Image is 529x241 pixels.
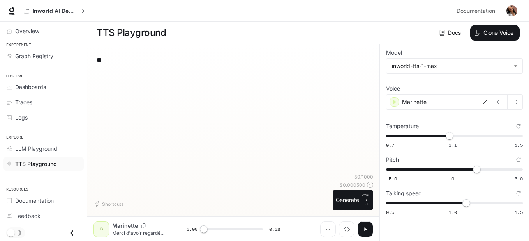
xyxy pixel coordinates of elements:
button: Reset to default [514,189,523,198]
button: GenerateCTRL +⏎ [333,190,373,210]
span: 1.5 [515,209,523,216]
a: Docs [438,25,464,41]
span: 0.7 [386,142,394,148]
p: CTRL + [362,193,370,202]
p: Inworld AI Demos [32,8,76,14]
span: 0.5 [386,209,394,216]
a: Logs [3,111,84,124]
p: Talking speed [386,191,422,196]
button: Reset to default [514,155,523,164]
button: Copy Voice ID [138,223,149,228]
button: Close drawer [63,225,81,241]
span: Feedback [15,212,41,220]
p: ⏎ [362,193,370,207]
span: TTS Playground [15,160,57,168]
span: 0:00 [187,225,197,233]
button: User avatar [504,3,520,19]
p: Pitch [386,157,399,162]
p: Marinette [402,98,427,106]
span: 1.5 [515,142,523,148]
a: LLM Playground [3,142,84,155]
a: Overview [3,24,84,38]
button: Reset to default [514,122,523,130]
img: User avatar [506,5,517,16]
p: Marinette [112,222,138,230]
span: Graph Registry [15,52,53,60]
span: 1.0 [449,209,457,216]
h1: TTS Playground [97,25,166,41]
button: Shortcuts [93,198,127,210]
div: D [95,223,108,236]
span: Dashboards [15,83,46,91]
a: Feedback [3,209,84,223]
a: Graph Registry [3,49,84,63]
div: inworld-tts-1-max [392,62,510,70]
a: Traces [3,95,84,109]
a: Dashboards [3,80,84,94]
button: Download audio [320,221,336,237]
span: 0 [451,175,454,182]
span: 5.0 [515,175,523,182]
p: Merci d'avoir regardé cette vidéo jusqu'à la fin. [112,230,168,236]
span: Traces [15,98,32,106]
a: Documentation [3,194,84,207]
p: Model [386,50,402,55]
p: Temperature [386,123,419,129]
span: Documentation [457,6,495,16]
p: Voice [386,86,400,91]
a: Documentation [453,3,501,19]
button: All workspaces [20,3,88,19]
span: Documentation [15,196,54,205]
span: -5.0 [386,175,397,182]
div: inworld-tts-1-max [386,59,522,73]
button: Inspect [339,221,354,237]
span: 0:02 [269,225,280,233]
a: TTS Playground [3,157,84,171]
span: 1.1 [449,142,457,148]
span: Overview [15,27,39,35]
button: Clone Voice [470,25,520,41]
span: Dark mode toggle [7,228,15,237]
span: LLM Playground [15,145,57,153]
span: Logs [15,113,28,121]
